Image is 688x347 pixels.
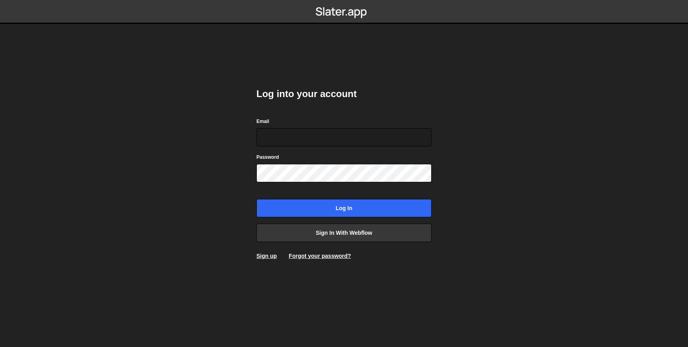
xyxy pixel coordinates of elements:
a: Sign in with Webflow [256,224,432,242]
a: Sign up [256,253,277,259]
a: Forgot your password? [289,253,351,259]
label: Password [256,153,279,161]
label: Email [256,117,269,125]
h2: Log into your account [256,88,432,100]
input: Log in [256,199,432,217]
